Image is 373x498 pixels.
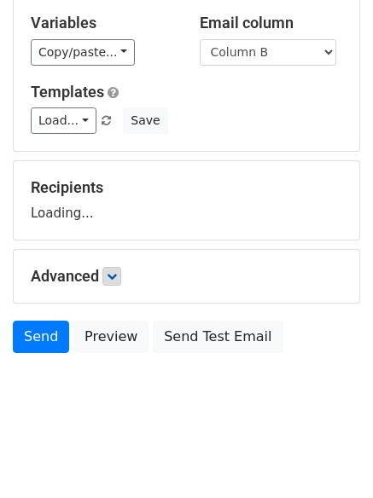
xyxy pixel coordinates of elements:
[31,14,174,32] h5: Variables
[31,178,342,197] h5: Recipients
[31,107,96,134] a: Load...
[288,416,373,498] iframe: Chat Widget
[31,267,342,286] h5: Advanced
[200,14,343,32] h5: Email column
[73,321,149,353] a: Preview
[31,178,342,223] div: Loading...
[31,39,135,66] a: Copy/paste...
[31,83,104,101] a: Templates
[123,107,167,134] button: Save
[153,321,283,353] a: Send Test Email
[13,321,69,353] a: Send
